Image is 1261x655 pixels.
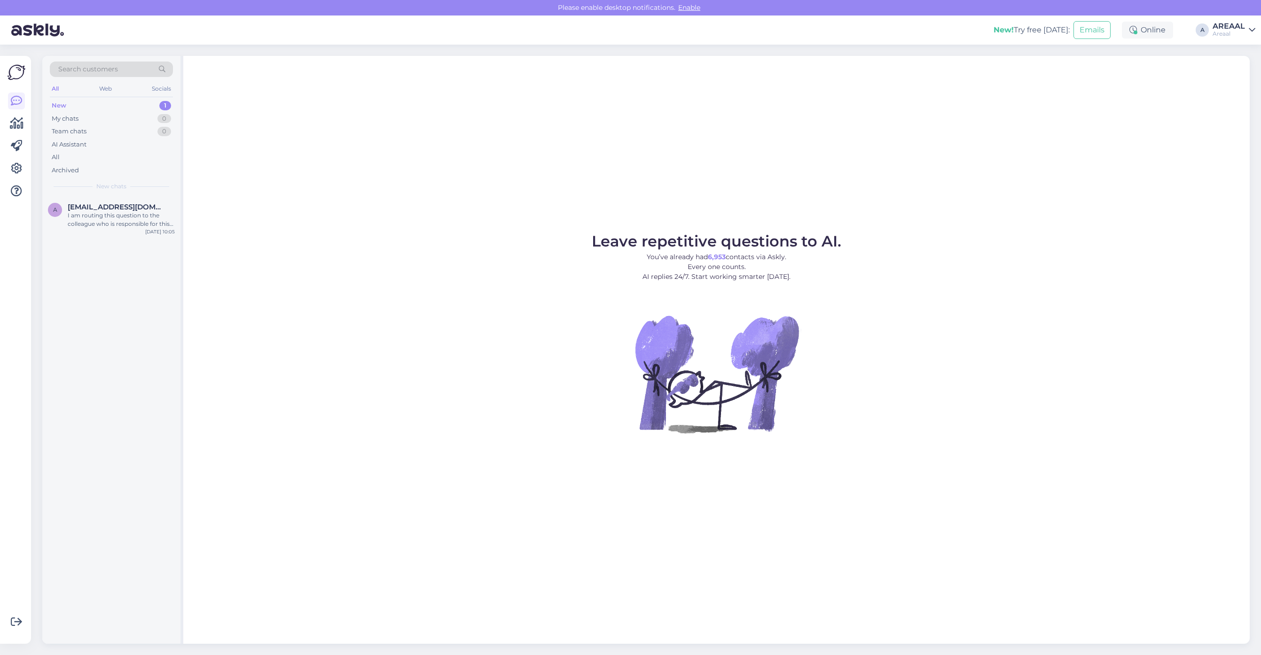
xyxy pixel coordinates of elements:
[145,228,175,235] div: [DATE] 10:05
[97,83,114,95] div: Web
[994,24,1070,36] div: Try free [DATE]:
[1073,21,1111,39] button: Emails
[1213,23,1245,30] div: AREAAL
[157,114,171,123] div: 0
[675,3,703,12] span: Enable
[994,25,1014,34] b: New!
[1122,22,1173,39] div: Online
[1196,23,1209,37] div: A
[150,83,173,95] div: Socials
[52,140,86,149] div: AI Assistant
[592,252,841,282] p: You’ve already had contacts via Askly. Every one counts. AI replies 24/7. Start working smarter [...
[58,64,118,74] span: Search customers
[1213,30,1245,38] div: Areaal
[96,182,126,191] span: New chats
[52,153,60,162] div: All
[68,203,165,211] span: a.karpovith@gmail.com
[708,253,726,261] b: 6,953
[53,206,57,213] span: a
[157,127,171,136] div: 0
[50,83,61,95] div: All
[52,101,66,110] div: New
[632,289,801,458] img: No Chat active
[52,127,86,136] div: Team chats
[52,114,78,123] div: My chats
[1213,23,1255,38] a: AREAALAreaal
[52,166,79,175] div: Archived
[8,63,25,81] img: Askly Logo
[68,211,175,228] div: I am routing this question to the colleague who is responsible for this topic. The reply might ta...
[159,101,171,110] div: 1
[592,232,841,250] span: Leave repetitive questions to AI.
